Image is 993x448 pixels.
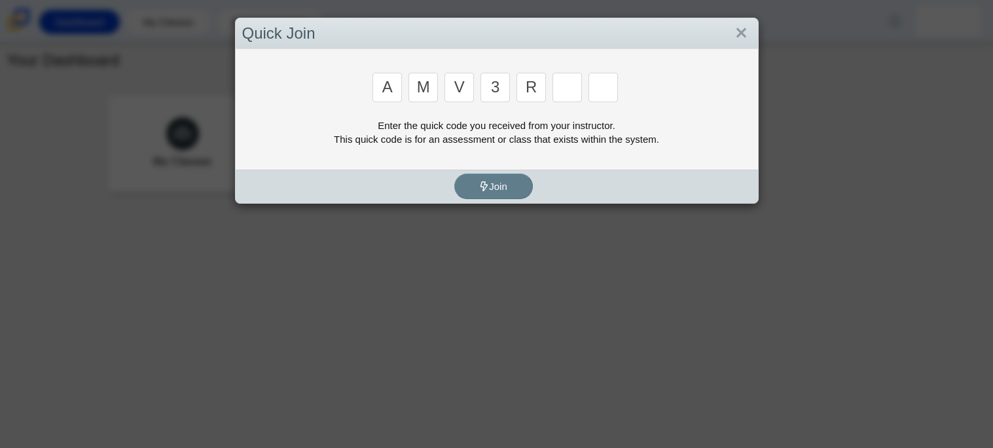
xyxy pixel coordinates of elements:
[372,73,402,102] input: Enter Access Code Digit 1
[552,73,582,102] input: Enter Access Code Digit 6
[480,73,510,102] input: Enter Access Code Digit 4
[454,174,533,199] button: Join
[242,119,751,146] div: Enter the quick code you received from your instructor. This quick code is for an assessment or c...
[479,181,507,192] span: Join
[408,73,438,102] input: Enter Access Code Digit 2
[588,73,618,102] input: Enter Access Code Digit 7
[444,73,474,102] input: Enter Access Code Digit 3
[516,73,546,102] input: Enter Access Code Digit 5
[236,18,758,49] div: Quick Join
[731,22,751,45] a: Close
